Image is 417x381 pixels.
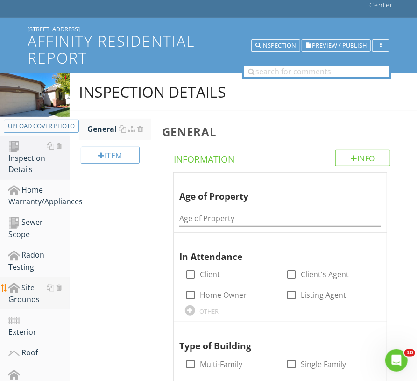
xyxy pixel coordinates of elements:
[8,282,70,305] div: Site Grounds
[8,347,70,359] div: Roof
[179,211,381,226] input: Age of Property
[200,270,220,279] label: Client
[8,184,70,208] div: Home Warranty/Appliances
[81,147,140,164] div: Item
[301,290,346,300] label: Listing Agent
[8,140,70,175] div: Inspection Details
[251,39,300,52] button: Inspection
[28,25,389,33] div: [STREET_ADDRESS]
[301,359,346,369] label: Single Family
[302,41,371,49] a: Preview / Publish
[302,39,371,52] button: Preview / Publish
[244,66,389,77] input: search for comments
[162,125,402,138] h3: General
[255,43,296,49] div: Inspection
[8,216,70,240] div: Sewer Scope
[174,150,390,165] h4: Information
[199,308,219,315] div: OTHER
[4,120,79,133] button: Upload cover photo
[8,122,75,131] div: Upload cover photo
[28,33,389,65] h1: Affinity Residential Report
[385,349,408,372] iframe: Intercom live chat
[179,237,371,264] div: In Attendance
[251,41,300,49] a: Inspection
[8,249,70,273] div: Radon Testing
[404,349,415,357] span: 10
[301,270,349,279] label: Client's Agent
[335,150,390,166] div: Info
[312,43,367,49] span: Preview / Publish
[200,290,247,300] label: Home Owner
[179,176,371,203] div: Age of Property
[87,123,151,135] div: General
[79,83,226,101] div: Inspection Details
[179,326,371,353] div: Type of Building
[200,359,242,369] label: Multi-Family
[8,314,70,338] div: Exterior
